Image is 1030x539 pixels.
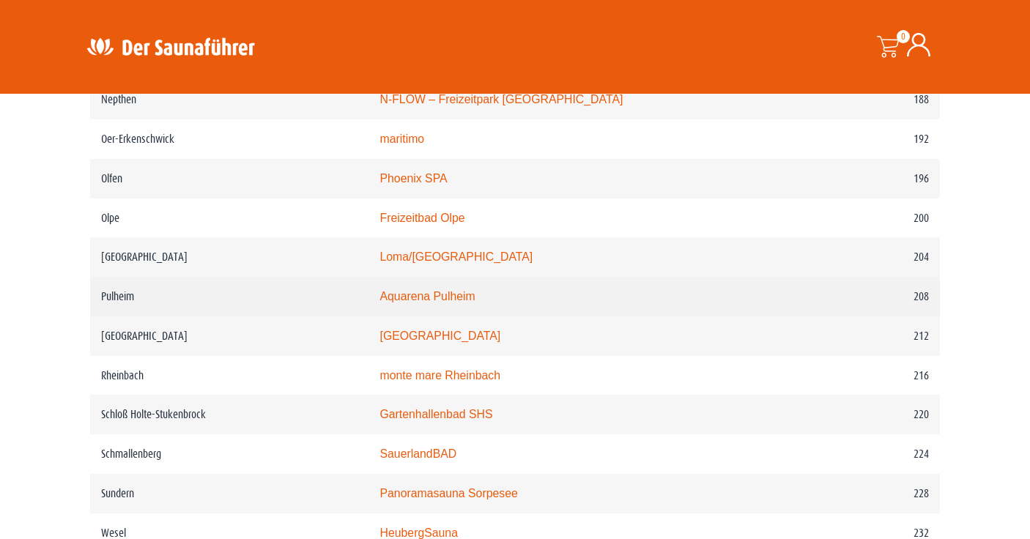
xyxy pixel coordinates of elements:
[788,356,940,395] td: 216
[379,527,458,539] a: HeubergSauna
[379,290,475,302] a: Aquarena Pulheim
[788,277,940,316] td: 208
[90,356,368,395] td: Rheinbach
[90,237,368,277] td: [GEOGRAPHIC_DATA]
[90,277,368,316] td: Pulheim
[90,434,368,474] td: Schmallenberg
[379,212,464,224] a: Freizeitbad Olpe
[379,487,517,499] a: Panoramasauna Sorpesee
[788,198,940,238] td: 200
[788,395,940,434] td: 220
[379,93,623,105] a: N-FLOW – Freizeitpark [GEOGRAPHIC_DATA]
[379,172,447,185] a: Phoenix SPA
[788,474,940,513] td: 228
[90,198,368,238] td: Olpe
[788,237,940,277] td: 204
[379,250,533,263] a: Loma/[GEOGRAPHIC_DATA]
[788,316,940,356] td: 212
[379,447,456,460] a: SauerlandBAD
[90,316,368,356] td: [GEOGRAPHIC_DATA]
[788,159,940,198] td: 196
[379,133,424,145] a: maritimo
[379,408,492,420] a: Gartenhallenbad SHS
[90,119,368,159] td: Oer-Erkenschwick
[788,80,940,119] td: 188
[90,159,368,198] td: Olfen
[90,474,368,513] td: Sundern
[788,434,940,474] td: 224
[90,80,368,119] td: Nepthen
[379,369,500,382] a: monte mare Rheinbach
[90,395,368,434] td: Schloß Holte-Stukenbrock
[897,30,910,43] span: 0
[788,119,940,159] td: 192
[379,330,500,342] a: [GEOGRAPHIC_DATA]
